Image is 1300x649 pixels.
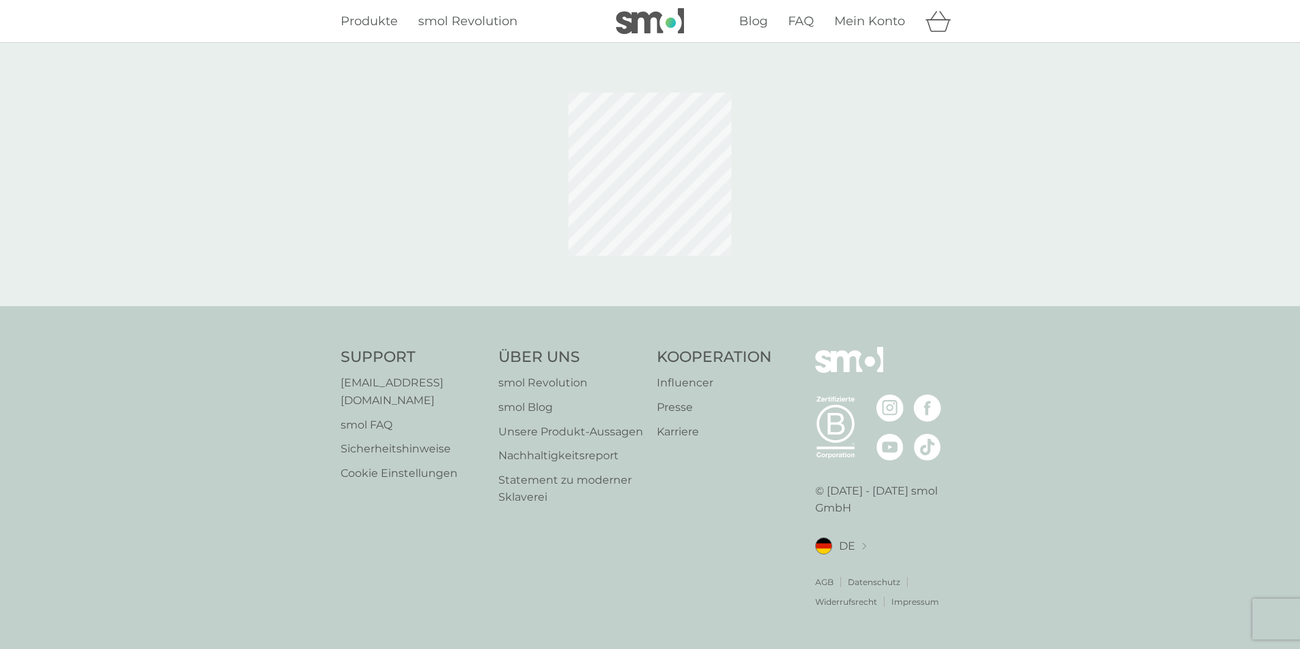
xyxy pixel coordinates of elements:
a: Statement zu moderner Sklaverei [498,471,643,506]
a: Impressum [891,595,939,608]
a: Produkte [341,12,398,31]
a: Unsere Produkt‑Aussagen [498,423,643,441]
span: Blog [739,14,768,29]
span: smol Revolution [418,14,517,29]
a: [EMAIL_ADDRESS][DOMAIN_NAME] [341,374,485,409]
a: Nachhaltigkeitsreport [498,447,643,465]
div: Warenkorb [925,7,959,35]
img: smol [815,347,883,393]
h4: Support [341,347,485,368]
span: Mein Konto [834,14,905,29]
span: Produkte [341,14,398,29]
a: smol Blog [498,399,643,416]
h4: Kooperation [657,347,772,368]
a: Widerrufsrecht [815,595,877,608]
a: smol Revolution [418,12,517,31]
img: besuche die smol Instagram Seite [876,395,904,422]
img: besuche die smol Facebook Seite [914,395,941,422]
img: smol [616,8,684,34]
a: FAQ [788,12,814,31]
a: Mein Konto [834,12,905,31]
img: Standort auswählen [862,543,866,550]
a: Cookie Einstellungen [341,465,485,482]
img: besuche die smol YouTube Seite [876,433,904,461]
a: Influencer [657,374,772,392]
a: Karriere [657,423,772,441]
a: Datenschutz [848,576,900,588]
a: smol FAQ [341,416,485,434]
a: AGB [815,576,834,588]
p: © [DATE] - [DATE] smol GmbH [815,482,959,517]
a: smol Revolution [498,374,643,392]
a: Blog [739,12,768,31]
img: DE flag [815,537,832,554]
span: DE [839,537,855,555]
img: besuche die smol TikTok Seite [914,433,941,461]
span: FAQ [788,14,814,29]
a: Sicherheitshinweise [341,440,485,458]
a: Presse [657,399,772,416]
h4: Über Uns [498,347,643,368]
